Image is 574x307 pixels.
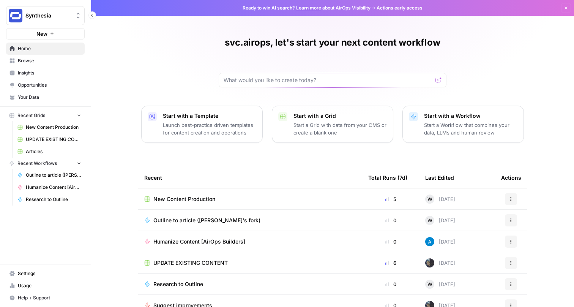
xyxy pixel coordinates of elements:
span: Articles [26,148,81,155]
span: Outline to article ([PERSON_NAME]'s fork) [153,217,260,224]
span: New [36,30,47,38]
div: [DATE] [425,280,455,289]
a: Research to Outline [144,280,356,288]
div: [DATE] [425,237,455,246]
div: 0 [368,217,413,224]
a: Outline to article ([PERSON_NAME]'s fork) [144,217,356,224]
button: Start with a GridStart a Grid with data from your CMS or create a blank one [272,106,393,143]
button: Start with a WorkflowStart a Workflow that combines your data, LLMs and human review [402,106,524,143]
div: Total Runs (7d) [368,167,407,188]
div: 0 [368,280,413,288]
a: Insights [6,67,85,79]
div: Recent [144,167,356,188]
a: Articles [14,146,85,158]
a: Outline to article ([PERSON_NAME]'s fork) [14,169,85,181]
a: New Content Production [144,195,356,203]
a: Research to Outline [14,193,85,206]
span: Humanize Content [AirOps Builders] [26,184,81,191]
p: Start with a Workflow [424,112,517,120]
h1: svc.airops, let's start your next content workflow [225,36,440,49]
button: New [6,28,85,40]
img: o3cqybgnmipr355j8nz4zpq1mc6x [425,237,434,246]
span: Help + Support [18,294,81,301]
span: W [427,217,432,224]
button: Workspace: Synthesia [6,6,85,25]
p: Start a Workflow that combines your data, LLMs and human review [424,121,517,136]
span: UPDATE EXISTING CONTENT [26,136,81,143]
span: Home [18,45,81,52]
span: W [427,195,432,203]
img: paoqh725y1d7htyo5k8zx8sasy7f [425,258,434,267]
a: Browse [6,55,85,67]
span: Ready to win AI search? about AirOps Visibility [243,5,371,11]
span: Insights [18,70,81,76]
a: Usage [6,280,85,292]
p: Launch best-practice driven templates for content creation and operations [163,121,256,136]
p: Start with a Template [163,112,256,120]
a: Humanize Content [AirOps Builders] [144,238,356,245]
a: Your Data [6,91,85,103]
div: Actions [501,167,521,188]
div: 6 [368,259,413,267]
div: 5 [368,195,413,203]
span: Recent Workflows [17,160,57,167]
button: Recent Grids [6,110,85,121]
span: Browse [18,57,81,64]
input: What would you like to create today? [224,76,432,84]
div: [DATE] [425,195,455,204]
img: Synthesia Logo [9,9,22,22]
span: Humanize Content [AirOps Builders] [153,238,245,245]
a: Learn more [296,5,321,11]
span: Recent Grids [17,112,45,119]
span: W [427,280,432,288]
span: Settings [18,270,81,277]
span: Your Data [18,94,81,101]
a: UPDATE EXISTING CONTENT [14,133,85,146]
span: Research to Outline [153,280,203,288]
button: Start with a TemplateLaunch best-practice driven templates for content creation and operations [141,106,263,143]
div: Last Edited [425,167,454,188]
a: Opportunities [6,79,85,91]
a: Home [6,43,85,55]
span: Research to Outline [26,196,81,203]
a: New Content Production [14,121,85,133]
div: [DATE] [425,258,455,267]
div: 0 [368,238,413,245]
a: Humanize Content [AirOps Builders] [14,181,85,193]
span: Outline to article ([PERSON_NAME]'s fork) [26,172,81,179]
span: Opportunities [18,82,81,89]
a: UPDATE EXISTING CONTENT [144,259,356,267]
span: Actions early access [377,5,423,11]
div: [DATE] [425,216,455,225]
button: Recent Workflows [6,158,85,169]
span: New Content Production [26,124,81,131]
span: Synthesia [25,12,71,19]
p: Start a Grid with data from your CMS or create a blank one [293,121,387,136]
button: Help + Support [6,292,85,304]
span: Usage [18,282,81,289]
span: UPDATE EXISTING CONTENT [153,259,228,267]
a: Settings [6,267,85,280]
span: New Content Production [153,195,215,203]
p: Start with a Grid [293,112,387,120]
